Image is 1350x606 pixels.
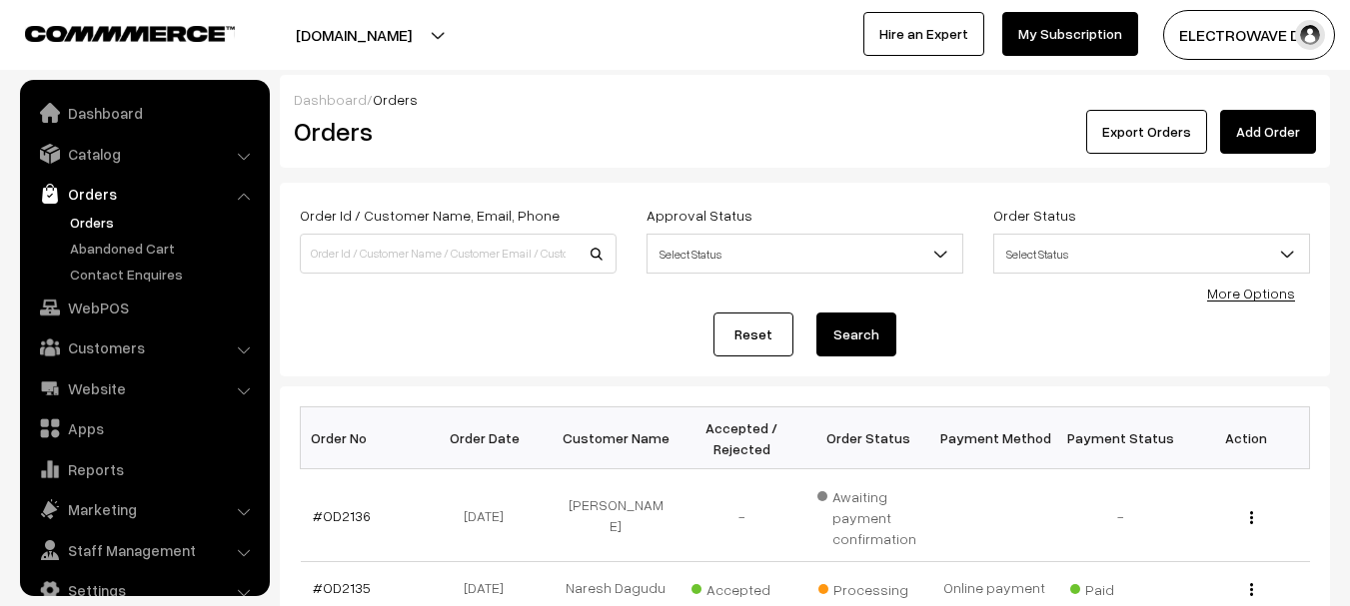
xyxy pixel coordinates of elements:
[1183,407,1309,469] th: Action
[25,532,263,568] a: Staff Management
[993,234,1310,274] span: Select Status
[647,205,752,226] label: Approval Status
[226,10,482,60] button: [DOMAIN_NAME]
[25,410,263,446] a: Apps
[300,205,560,226] label: Order Id / Customer Name, Email, Phone
[65,264,263,285] a: Contact Enquires
[994,237,1309,272] span: Select Status
[427,407,553,469] th: Order Date
[691,574,791,600] span: Accepted
[294,91,367,108] a: Dashboard
[1207,285,1295,302] a: More Options
[25,370,263,406] a: Website
[65,238,263,259] a: Abandoned Cart
[713,312,793,356] a: Reset
[313,579,371,596] a: #OD2135
[863,12,984,56] a: Hire an Expert
[294,116,615,147] h2: Orders
[553,469,678,562] td: [PERSON_NAME]
[373,91,418,108] span: Orders
[25,329,263,365] a: Customers
[678,469,804,562] td: -
[25,20,200,44] a: COMMMERCE
[25,26,235,41] img: COMMMERCE
[931,407,1057,469] th: Payment Method
[553,407,678,469] th: Customer Name
[313,507,371,524] a: #OD2136
[818,574,918,600] span: Processing
[816,312,896,356] button: Search
[817,481,919,549] span: Awaiting payment confirmation
[1250,583,1253,596] img: Menu
[65,212,263,233] a: Orders
[1057,469,1183,562] td: -
[1295,20,1325,50] img: user
[1070,574,1170,600] span: Paid
[25,95,263,131] a: Dashboard
[25,136,263,172] a: Catalog
[1250,511,1253,524] img: Menu
[301,407,427,469] th: Order No
[25,451,263,487] a: Reports
[300,234,617,274] input: Order Id / Customer Name / Customer Email / Customer Phone
[1086,110,1207,154] button: Export Orders
[648,237,962,272] span: Select Status
[294,89,1316,110] div: /
[1220,110,1316,154] a: Add Order
[25,491,263,527] a: Marketing
[25,176,263,212] a: Orders
[25,290,263,325] a: WebPOS
[993,205,1076,226] label: Order Status
[1002,12,1138,56] a: My Subscription
[647,234,963,274] span: Select Status
[678,407,804,469] th: Accepted / Rejected
[1057,407,1183,469] th: Payment Status
[1163,10,1335,60] button: ELECTROWAVE DE…
[427,469,553,562] td: [DATE]
[805,407,931,469] th: Order Status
